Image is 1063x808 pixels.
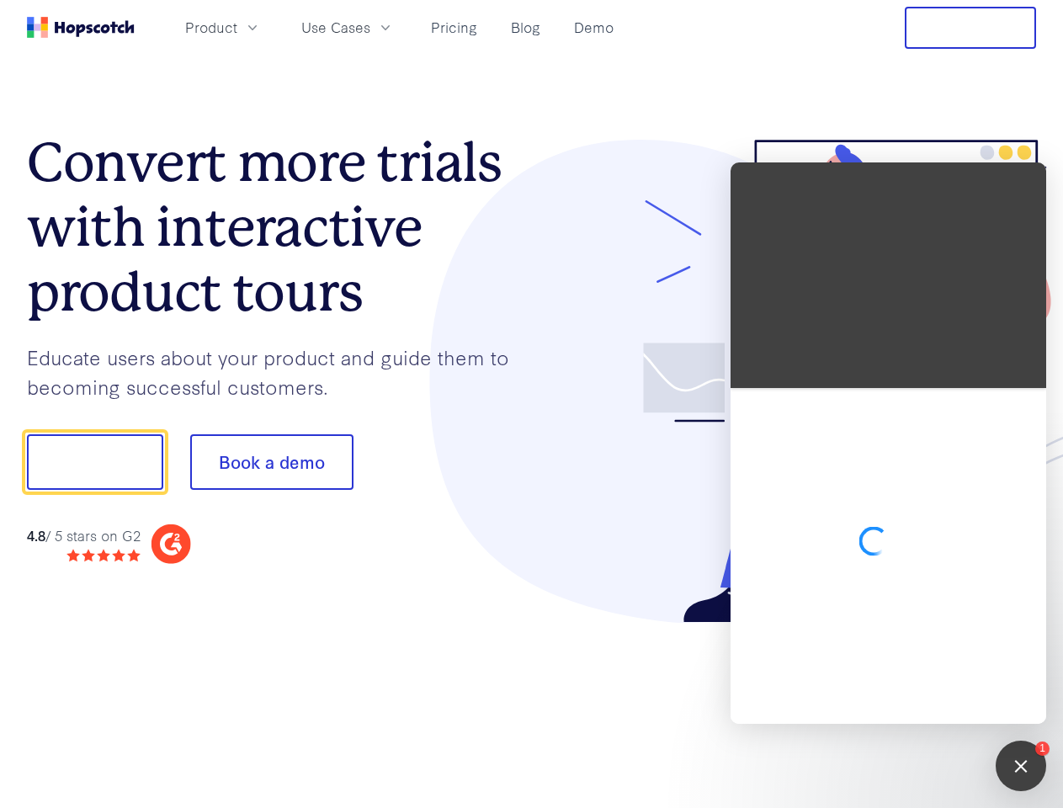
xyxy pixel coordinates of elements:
a: Blog [504,13,547,41]
div: 1 [1035,742,1050,756]
strong: 4.8 [27,525,45,545]
button: Show me! [27,434,163,490]
div: / 5 stars on G2 [27,525,141,546]
button: Free Trial [905,7,1036,49]
h1: Convert more trials with interactive product tours [27,130,532,324]
button: Book a demo [190,434,353,490]
button: Use Cases [291,13,404,41]
span: Product [185,17,237,38]
span: Use Cases [301,17,370,38]
a: Demo [567,13,620,41]
button: Product [175,13,271,41]
a: Home [27,17,135,38]
a: Pricing [424,13,484,41]
p: Educate users about your product and guide them to becoming successful customers. [27,343,532,401]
